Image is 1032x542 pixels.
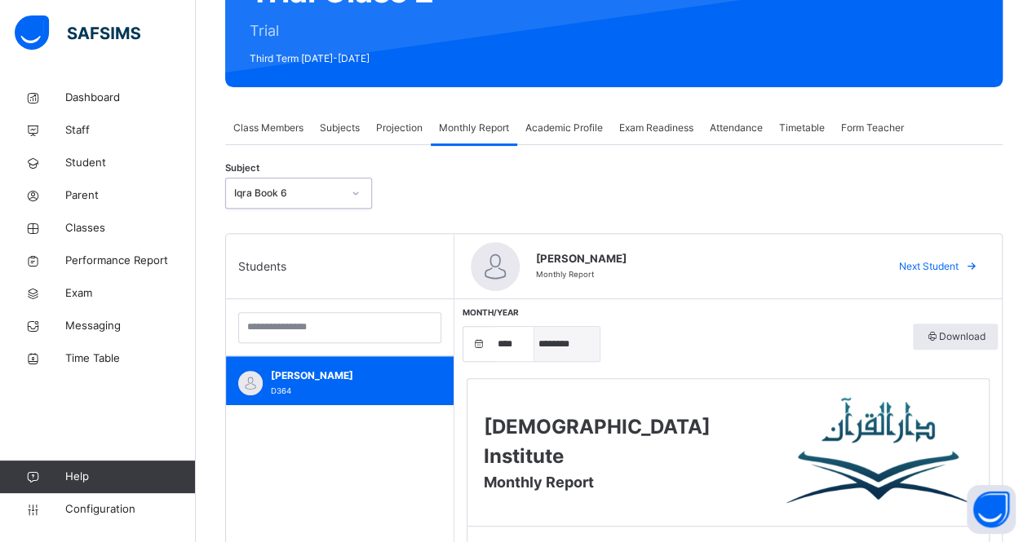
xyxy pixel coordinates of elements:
span: Monthly Report [484,474,594,491]
span: Classes [65,220,196,236]
span: [DEMOGRAPHIC_DATA] Institute [484,415,711,468]
span: Messaging [65,318,196,334]
span: Monthly Report [536,270,594,279]
span: Exam Readiness [619,121,693,135]
span: D364 [271,386,291,395]
span: Monthly Report [439,121,509,135]
span: Staff [65,122,196,139]
img: safsims [15,15,140,50]
span: Month/Year [463,307,519,317]
span: Download [925,329,985,344]
span: Timetable [779,121,825,135]
span: Subjects [320,121,360,135]
span: Projection [376,121,423,135]
span: Third Term [DATE]-[DATE] [250,51,434,66]
span: Attendance [710,121,763,135]
span: Class Members [233,121,303,135]
span: [PERSON_NAME] [271,368,417,383]
span: Subject [225,161,259,175]
span: Academic Profile [525,121,603,135]
img: default.svg [471,242,520,291]
img: Darul Quran Institute [786,395,972,509]
span: [PERSON_NAME] [536,251,870,267]
span: Parent [65,187,196,204]
span: Students [238,258,286,275]
span: Dashboard [65,90,196,106]
span: Help [65,469,195,485]
img: default.svg [238,371,263,395]
div: Iqra Book 6 [234,186,342,200]
span: Performance Report [65,253,196,269]
span: Form Teacher [841,121,904,135]
span: Student [65,155,196,171]
span: Exam [65,285,196,302]
span: Time Table [65,350,196,367]
span: Next Student [899,259,959,274]
button: Open asap [967,485,1016,534]
span: Configuration [65,501,195,518]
